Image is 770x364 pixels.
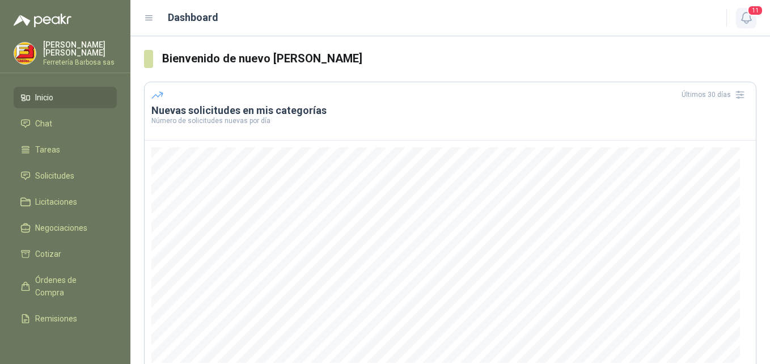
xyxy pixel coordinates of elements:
[682,86,749,104] div: Últimos 30 días
[14,308,117,329] a: Remisiones
[35,117,52,130] span: Chat
[43,59,117,66] p: Ferretería Barbosa sas
[35,143,60,156] span: Tareas
[14,269,117,303] a: Órdenes de Compra
[35,170,74,182] span: Solicitudes
[35,91,53,104] span: Inicio
[14,165,117,187] a: Solicitudes
[14,14,71,27] img: Logo peakr
[14,87,117,108] a: Inicio
[736,8,756,28] button: 11
[14,217,117,239] a: Negociaciones
[35,312,77,325] span: Remisiones
[43,41,117,57] p: [PERSON_NAME] [PERSON_NAME]
[14,243,117,265] a: Cotizar
[14,191,117,213] a: Licitaciones
[162,50,756,67] h3: Bienvenido de nuevo [PERSON_NAME]
[747,5,763,16] span: 11
[35,248,61,260] span: Cotizar
[35,196,77,208] span: Licitaciones
[151,117,749,124] p: Número de solicitudes nuevas por día
[35,274,106,299] span: Órdenes de Compra
[14,43,36,64] img: Company Logo
[14,139,117,160] a: Tareas
[151,104,749,117] h3: Nuevas solicitudes en mis categorías
[35,222,87,234] span: Negociaciones
[14,334,117,355] a: Configuración
[14,113,117,134] a: Chat
[168,10,218,26] h1: Dashboard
